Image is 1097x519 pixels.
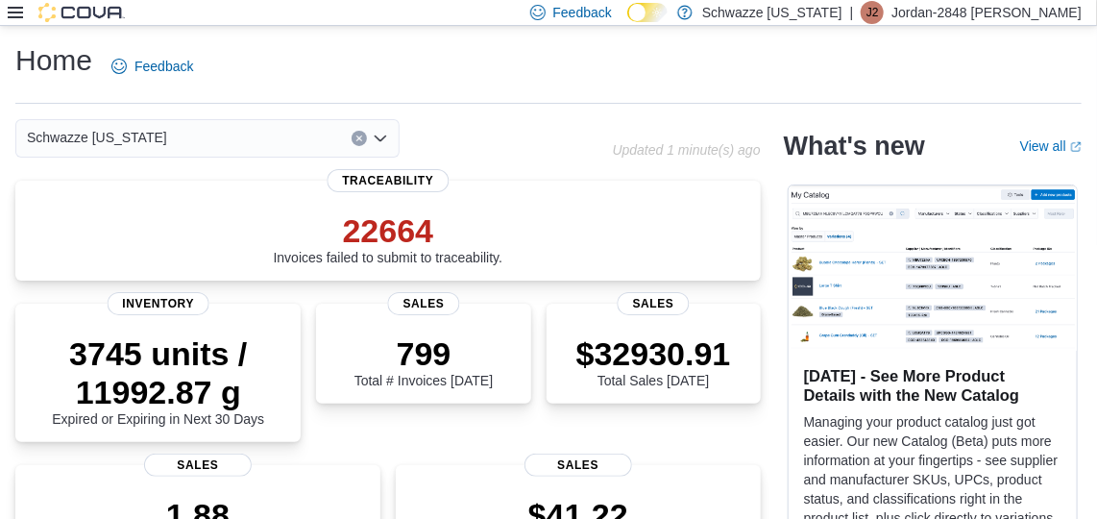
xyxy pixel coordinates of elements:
button: Open list of options [373,131,388,146]
span: Schwazze [US_STATE] [27,126,167,149]
div: Total # Invoices [DATE] [354,334,493,388]
p: Jordan-2848 [PERSON_NAME] [891,1,1082,24]
img: Cova [38,3,125,22]
p: Updated 1 minute(s) ago [613,142,761,158]
a: View allExternal link [1020,138,1082,154]
h2: What's new [784,131,925,161]
a: Feedback [104,47,201,86]
p: | [850,1,854,24]
span: Dark Mode [627,22,628,23]
div: Total Sales [DATE] [576,334,731,388]
span: J2 [866,1,879,24]
span: Sales [618,292,690,315]
span: Sales [388,292,460,315]
span: Traceability [327,169,449,192]
h3: [DATE] - See More Product Details with the New Catalog [804,366,1061,405]
button: Clear input [352,131,367,146]
p: 799 [354,334,493,373]
span: Sales [144,454,252,477]
span: Inventory [107,292,209,315]
span: Sales [524,454,632,477]
div: Expired or Expiring in Next 30 Days [31,334,285,427]
div: Jordan-2848 Garcia [861,1,884,24]
span: Feedback [134,57,193,76]
p: 22664 [274,211,503,250]
input: Dark Mode [627,3,668,23]
p: $32930.91 [576,334,731,373]
h1: Home [15,41,92,80]
span: Feedback [553,3,612,22]
div: Invoices failed to submit to traceability. [274,211,503,265]
svg: External link [1070,141,1082,153]
p: 3745 units / 11992.87 g [31,334,285,411]
p: Schwazze [US_STATE] [702,1,842,24]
